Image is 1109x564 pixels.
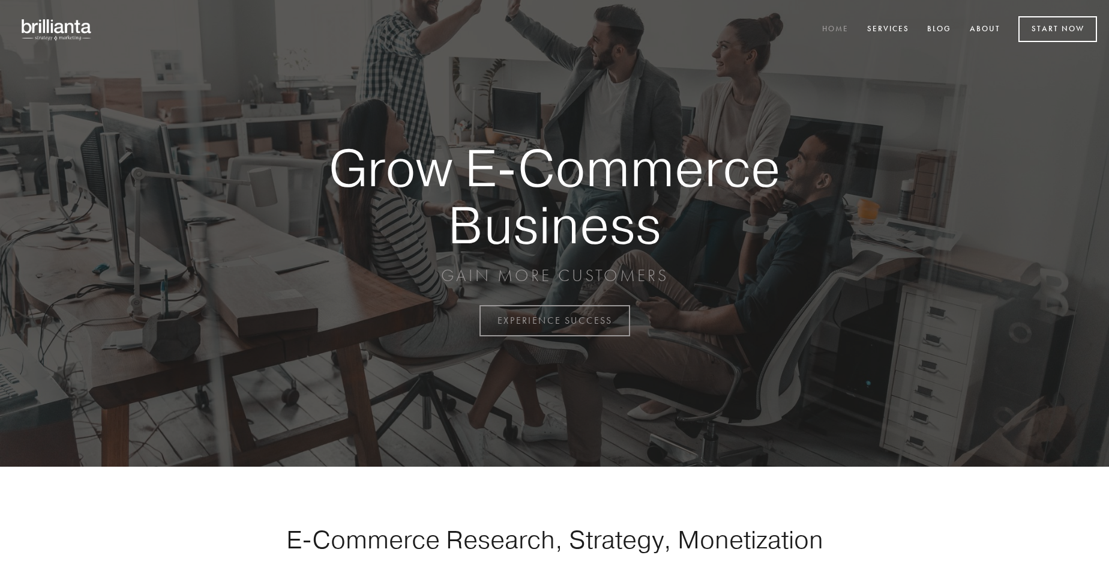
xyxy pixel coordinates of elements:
a: Services [859,20,917,40]
a: About [962,20,1008,40]
a: EXPERIENCE SUCCESS [479,305,630,336]
a: Home [814,20,856,40]
p: GAIN MORE CUSTOMERS [287,265,822,287]
img: brillianta - research, strategy, marketing [12,12,102,47]
a: Start Now [1018,16,1097,42]
h1: E-Commerce Research, Strategy, Monetization [248,524,861,554]
a: Blog [919,20,959,40]
strong: Grow E-Commerce Business [287,139,822,253]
